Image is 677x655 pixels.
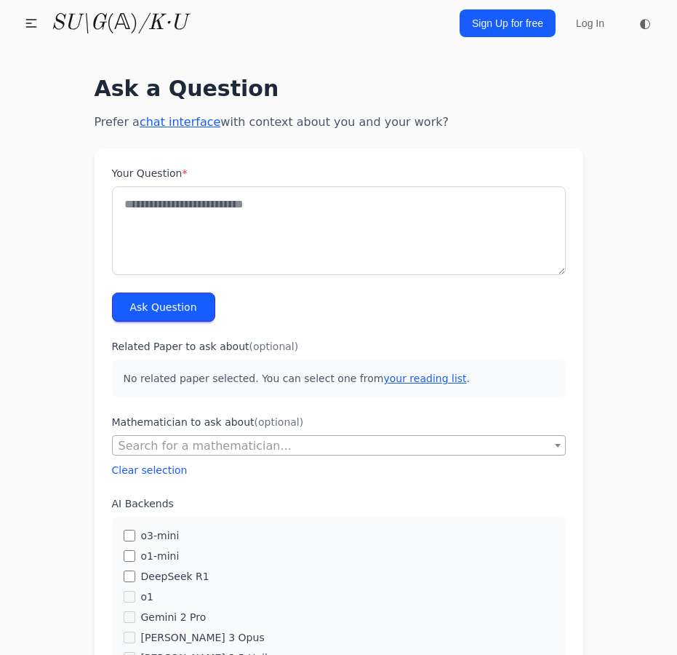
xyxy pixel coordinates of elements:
[51,10,187,36] a: SU\G(𝔸)/K·U
[141,528,180,543] label: o3-mini
[112,415,566,429] label: Mathematician to ask about
[383,373,466,384] a: your reading list
[140,115,220,129] a: chat interface
[112,496,566,511] label: AI Backends
[141,630,265,645] label: [PERSON_NAME] 3 Opus
[255,416,304,428] span: (optional)
[112,435,566,456] span: Search for a mathematician...
[141,589,153,604] label: o1
[112,166,566,180] label: Your Question
[138,12,187,34] i: /K·U
[112,293,215,322] button: Ask Question
[112,463,188,477] button: Clear selection
[51,12,106,34] i: SU\G
[567,10,613,36] a: Log In
[141,610,207,624] label: Gemini 2 Pro
[249,341,299,352] span: (optional)
[141,569,209,584] label: DeepSeek R1
[460,9,556,37] a: Sign Up for free
[141,549,180,563] label: o1-mini
[95,76,583,102] h1: Ask a Question
[119,439,292,453] span: Search for a mathematician...
[112,360,566,397] p: No related paper selected. You can select one from .
[113,436,565,456] span: Search for a mathematician...
[112,339,566,354] label: Related Paper to ask about
[95,114,583,131] p: Prefer a with context about you and your work?
[630,9,660,38] button: ◐
[639,17,651,30] span: ◐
